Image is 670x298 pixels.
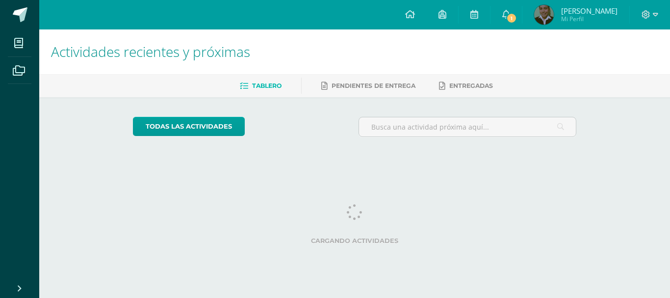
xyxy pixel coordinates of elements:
[51,42,250,61] span: Actividades recientes y próximas
[561,6,618,16] span: [PERSON_NAME]
[240,78,282,94] a: Tablero
[133,117,245,136] a: todas las Actividades
[321,78,415,94] a: Pendientes de entrega
[561,15,618,23] span: Mi Perfil
[332,82,415,89] span: Pendientes de entrega
[439,78,493,94] a: Entregadas
[449,82,493,89] span: Entregadas
[359,117,576,136] input: Busca una actividad próxima aquí...
[506,13,517,24] span: 1
[252,82,282,89] span: Tablero
[133,237,577,244] label: Cargando actividades
[534,5,554,25] img: 5b19bdf0a71bc9fcaa3d2f20a575f3f6.png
